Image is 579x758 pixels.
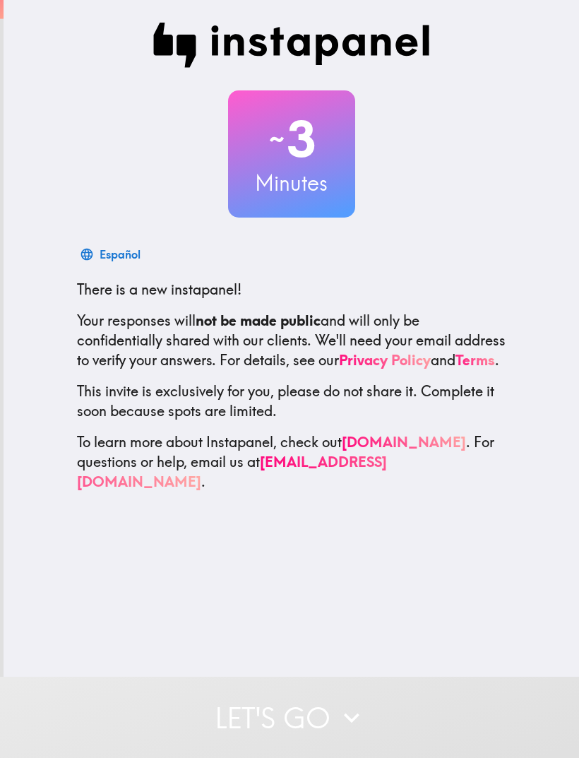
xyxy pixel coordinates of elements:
a: Terms [455,351,495,369]
span: There is a new instapanel! [77,280,241,298]
h3: Minutes [228,168,355,198]
b: not be made public [196,312,321,329]
a: [DOMAIN_NAME] [342,433,466,451]
a: Privacy Policy [339,351,431,369]
p: This invite is exclusively for you, please do not share it. Complete it soon because spots are li... [77,381,506,421]
button: Español [77,240,146,268]
div: Español [100,244,141,264]
span: ~ [267,118,287,160]
h2: 3 [228,110,355,168]
img: Instapanel [153,23,430,68]
a: [EMAIL_ADDRESS][DOMAIN_NAME] [77,453,387,490]
p: To learn more about Instapanel, check out . For questions or help, email us at . [77,432,506,492]
p: Your responses will and will only be confidentially shared with our clients. We'll need your emai... [77,311,506,370]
